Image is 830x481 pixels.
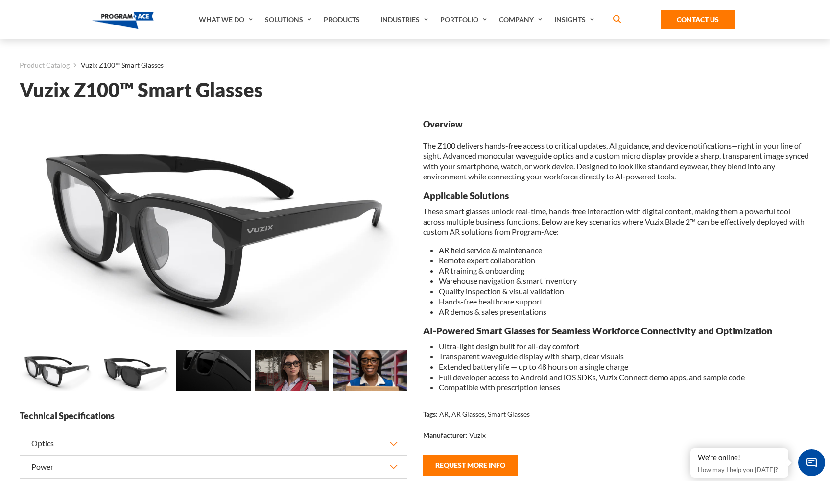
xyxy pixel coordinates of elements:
[423,189,811,202] h3: Applicable Solutions
[439,382,811,392] li: Compatible with prescription lenses
[698,464,781,476] p: How may I help you [DATE]?
[439,276,811,286] li: Warehouse navigation & smart inventory
[20,59,810,72] nav: breadcrumb
[423,140,811,181] p: The Z100 delivers hands-free access to critical updates, AI guidance, and device notifications—ri...
[439,255,811,265] li: Remote expert collaboration
[176,350,251,392] img: Vuzix Z100™ Smart Glasses - Preview 2
[333,350,407,392] img: Vuzix Z100™ Smart Glasses - Preview 4
[439,306,811,317] li: AR demos & sales presentations
[698,453,781,463] div: We're online!
[423,325,811,337] h3: AI-Powered Smart Glasses for Seamless Workforce Connectivity and Optimization
[423,206,811,237] p: These smart glasses unlock real-time, hands-free interaction with digital content, making them a ...
[439,245,811,255] li: AR field service & maintenance
[439,296,811,306] li: Hands-free healthcare support
[439,341,811,351] li: Ultra-light design built for all-day comfort
[92,12,154,29] img: Program-Ace
[98,350,172,392] img: Vuzix Z100™ Smart Glasses - Preview 1
[661,10,735,29] a: Contact Us
[20,118,407,337] img: Vuzix Z100™ Smart Glasses - Preview 0
[20,350,94,392] img: Vuzix Z100™ Smart Glasses - Preview 0
[20,59,70,72] a: Product Catalog
[423,431,468,439] strong: Manufacturer:
[439,409,530,419] p: AR, AR Glasses, Smart Glasses
[439,351,811,361] li: Transparent waveguide display with sharp, clear visuals
[70,59,164,72] li: Vuzix Z100™ Smart Glasses
[20,432,407,455] button: Optics
[439,286,811,296] li: Quality inspection & visual validation
[20,456,407,478] button: Power
[423,455,518,476] button: Request More Info
[439,372,811,382] li: Full developer access to Android and iOS SDKs, Vuzix Connect demo apps, and sample code
[439,265,811,276] li: AR training & onboarding
[439,361,811,372] li: Extended battery life — up to 48 hours on a single charge
[798,449,825,476] span: Chat Widget
[423,118,811,130] strong: Overview
[423,410,438,418] strong: Tags:
[20,410,407,422] strong: Technical Specifications
[20,81,810,99] h1: Vuzix Z100™ Smart Glasses
[255,350,329,392] img: Vuzix Z100™ Smart Glasses - Preview 3
[469,430,486,440] p: Vuzix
